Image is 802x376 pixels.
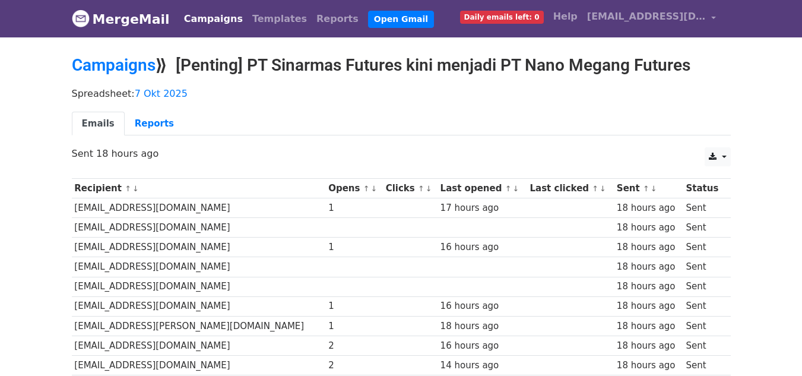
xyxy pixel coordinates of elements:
[617,280,680,293] div: 18 hours ago
[368,11,434,28] a: Open Gmail
[132,184,139,193] a: ↓
[455,5,549,29] a: Daily emails left: 0
[72,218,326,238] td: [EMAIL_ADDRESS][DOMAIN_NAME]
[683,238,724,257] td: Sent
[72,7,170,31] a: MergeMail
[72,277,326,296] td: [EMAIL_ADDRESS][DOMAIN_NAME]
[617,320,680,333] div: 18 hours ago
[328,299,380,313] div: 1
[383,179,438,198] th: Clicks
[248,7,312,31] a: Templates
[617,201,680,215] div: 18 hours ago
[328,339,380,353] div: 2
[683,316,724,336] td: Sent
[72,198,326,218] td: [EMAIL_ADDRESS][DOMAIN_NAME]
[72,147,731,160] p: Sent 18 hours ago
[328,241,380,254] div: 1
[617,299,680,313] div: 18 hours ago
[460,11,544,24] span: Daily emails left: 0
[418,184,424,193] a: ↑
[125,184,131,193] a: ↑
[179,7,248,31] a: Campaigns
[72,296,326,316] td: [EMAIL_ADDRESS][DOMAIN_NAME]
[643,184,649,193] a: ↑
[328,201,380,215] div: 1
[440,299,524,313] div: 16 hours ago
[440,201,524,215] div: 17 hours ago
[617,221,680,235] div: 18 hours ago
[683,355,724,375] td: Sent
[72,112,125,136] a: Emails
[72,238,326,257] td: [EMAIL_ADDRESS][DOMAIN_NAME]
[72,257,326,277] td: [EMAIL_ADDRESS][DOMAIN_NAME]
[683,198,724,218] td: Sent
[683,218,724,238] td: Sent
[587,10,706,24] span: [EMAIL_ADDRESS][DOMAIN_NAME]
[600,184,606,193] a: ↓
[328,320,380,333] div: 1
[440,320,524,333] div: 18 hours ago
[363,184,370,193] a: ↑
[125,112,184,136] a: Reports
[651,184,657,193] a: ↓
[512,184,519,193] a: ↓
[505,184,512,193] a: ↑
[527,179,614,198] th: Last clicked
[72,316,326,336] td: [EMAIL_ADDRESS][PERSON_NAME][DOMAIN_NAME]
[325,179,382,198] th: Opens
[312,7,363,31] a: Reports
[72,179,326,198] th: Recipient
[135,88,188,99] a: 7 Okt 2025
[582,5,721,33] a: [EMAIL_ADDRESS][DOMAIN_NAME]
[683,179,724,198] th: Status
[683,296,724,316] td: Sent
[683,277,724,296] td: Sent
[549,5,582,29] a: Help
[440,241,524,254] div: 16 hours ago
[440,359,524,372] div: 14 hours ago
[440,339,524,353] div: 16 hours ago
[72,87,731,100] p: Spreadsheet:
[72,55,156,75] a: Campaigns
[617,241,680,254] div: 18 hours ago
[370,184,377,193] a: ↓
[617,260,680,274] div: 18 hours ago
[614,179,683,198] th: Sent
[617,339,680,353] div: 18 hours ago
[683,336,724,355] td: Sent
[426,184,432,193] a: ↓
[72,355,326,375] td: [EMAIL_ADDRESS][DOMAIN_NAME]
[592,184,598,193] a: ↑
[72,55,731,75] h2: ⟫ [Penting] PT Sinarmas Futures kini menjadi PT Nano Megang Futures
[617,359,680,372] div: 18 hours ago
[683,257,724,277] td: Sent
[72,10,90,27] img: MergeMail logo
[328,359,380,372] div: 2
[72,336,326,355] td: [EMAIL_ADDRESS][DOMAIN_NAME]
[438,179,527,198] th: Last opened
